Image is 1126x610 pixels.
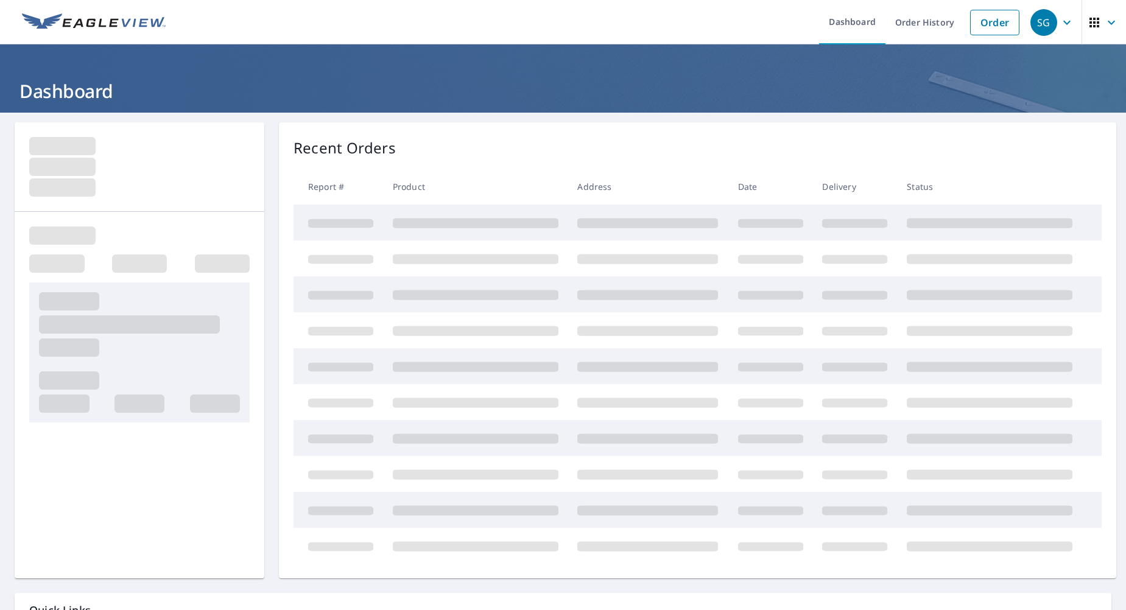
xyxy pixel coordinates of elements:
th: Status [897,169,1082,205]
th: Product [383,169,568,205]
h1: Dashboard [15,79,1111,103]
th: Address [568,169,728,205]
th: Delivery [812,169,897,205]
th: Report # [294,169,383,205]
p: Recent Orders [294,137,396,159]
a: Order [970,10,1019,35]
img: EV Logo [22,13,166,32]
div: SG [1030,9,1057,36]
th: Date [728,169,813,205]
